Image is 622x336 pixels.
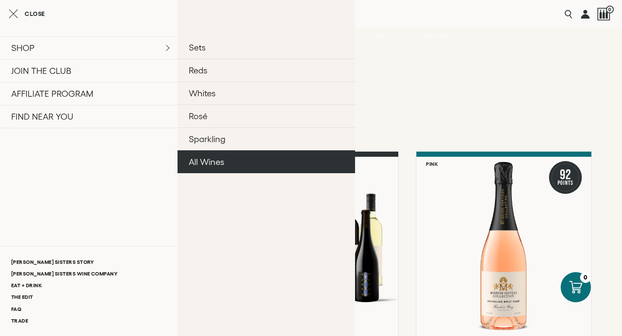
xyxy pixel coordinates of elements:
[606,6,614,13] span: 0
[9,9,45,19] button: Close cart
[178,59,355,82] a: Reds
[178,105,355,127] a: Rosé
[426,161,438,167] h6: Pink
[374,34,404,40] span: OUR STORY
[178,127,355,150] a: Sparkling
[25,11,45,17] span: Close
[178,82,355,105] a: Whites
[178,36,355,59] a: Sets
[178,150,355,173] a: All Wines
[424,34,463,40] span: FIND NEAR YOU
[580,272,591,283] div: 0
[418,28,468,45] a: FIND NEAR YOU
[368,28,414,45] a: OUR STORY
